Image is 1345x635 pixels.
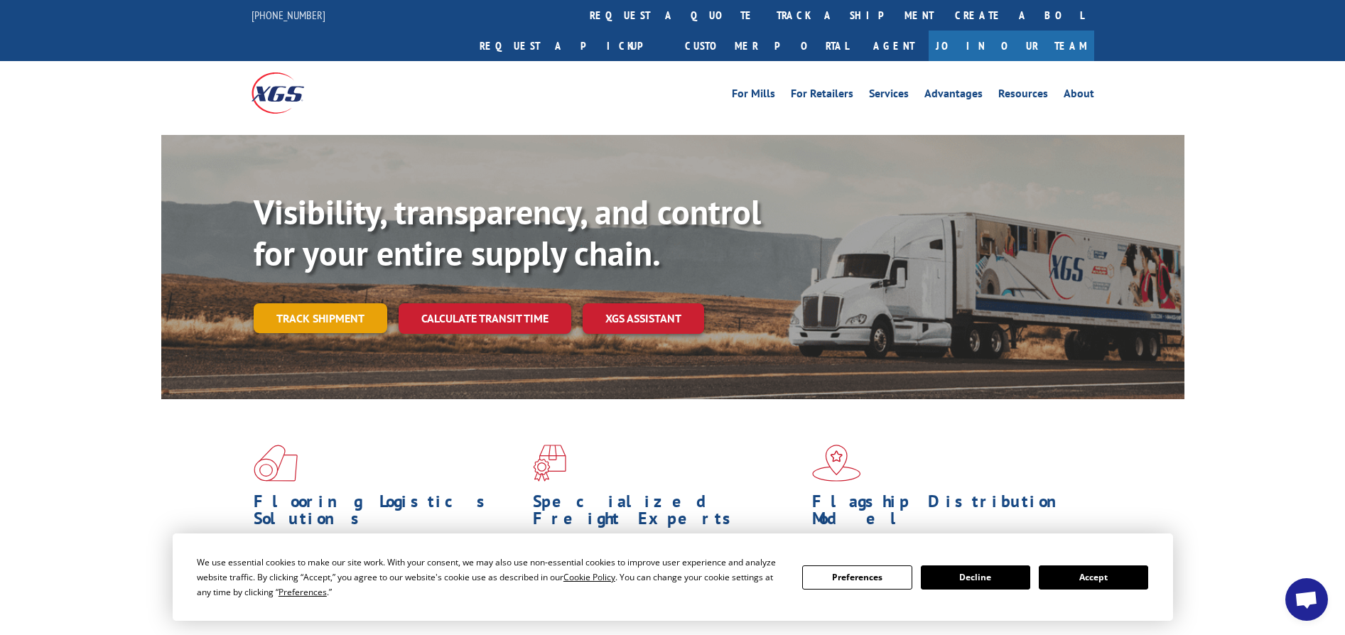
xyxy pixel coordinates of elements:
h1: Flagship Distribution Model [812,493,1081,534]
a: Join Our Team [929,31,1094,61]
div: Open chat [1285,578,1328,621]
a: About [1064,88,1094,104]
a: Track shipment [254,303,387,333]
span: Cookie Policy [563,571,615,583]
a: XGS ASSISTANT [583,303,704,334]
button: Preferences [802,565,912,590]
button: Decline [921,565,1030,590]
a: For Mills [732,88,775,104]
img: xgs-icon-flagship-distribution-model-red [812,445,861,482]
h1: Flooring Logistics Solutions [254,493,522,534]
a: Request a pickup [469,31,674,61]
div: Cookie Consent Prompt [173,533,1173,621]
a: Agent [859,31,929,61]
a: Calculate transit time [399,303,571,334]
a: Advantages [924,88,983,104]
div: We use essential cookies to make our site work. With your consent, we may also use non-essential ... [197,555,785,599]
a: [PHONE_NUMBER] [252,8,325,22]
span: Preferences [279,586,327,598]
a: Customer Portal [674,31,859,61]
b: Visibility, transparency, and control for your entire supply chain. [254,190,761,275]
img: xgs-icon-focused-on-flooring-red [533,445,566,482]
button: Accept [1039,565,1148,590]
a: Resources [998,88,1048,104]
a: For Retailers [791,88,853,104]
img: xgs-icon-total-supply-chain-intelligence-red [254,445,298,482]
a: Services [869,88,909,104]
h1: Specialized Freight Experts [533,493,801,534]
